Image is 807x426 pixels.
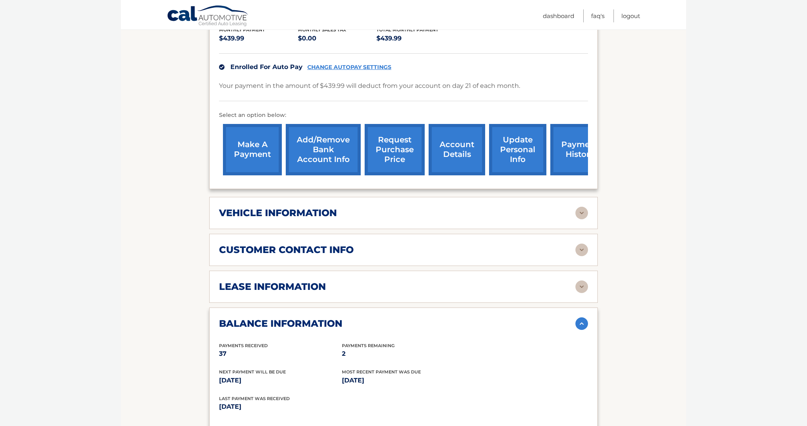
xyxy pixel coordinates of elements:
[219,348,342,359] p: 37
[575,317,588,330] img: accordion-active.svg
[219,33,298,44] p: $439.99
[342,369,421,375] span: Most Recent Payment Was Due
[219,80,520,91] p: Your payment in the amount of $439.99 will deduct from your account on day 21 of each month.
[342,375,465,386] p: [DATE]
[550,124,609,175] a: payment history
[342,348,465,359] p: 2
[286,124,361,175] a: Add/Remove bank account info
[219,375,342,386] p: [DATE]
[543,9,574,22] a: Dashboard
[219,369,286,375] span: Next Payment will be due
[575,207,588,219] img: accordion-rest.svg
[219,396,290,401] span: Last Payment was received
[489,124,546,175] a: update personal info
[342,343,394,348] span: Payments Remaining
[219,318,342,330] h2: balance information
[365,124,425,175] a: request purchase price
[591,9,604,22] a: FAQ's
[219,401,403,412] p: [DATE]
[298,33,377,44] p: $0.00
[298,27,346,33] span: Monthly sales Tax
[219,64,225,70] img: check.svg
[575,244,588,256] img: accordion-rest.svg
[376,27,438,33] span: Total Monthly Payment
[621,9,640,22] a: Logout
[219,207,337,219] h2: vehicle information
[307,64,391,71] a: CHANGE AUTOPAY SETTINGS
[219,111,588,120] p: Select an option below:
[230,63,303,71] span: Enrolled For Auto Pay
[429,124,485,175] a: account details
[376,33,455,44] p: $439.99
[167,5,249,28] a: Cal Automotive
[575,280,588,293] img: accordion-rest.svg
[219,244,354,256] h2: customer contact info
[219,281,326,293] h2: lease information
[223,124,282,175] a: make a payment
[219,343,268,348] span: Payments Received
[219,27,265,33] span: Monthly Payment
